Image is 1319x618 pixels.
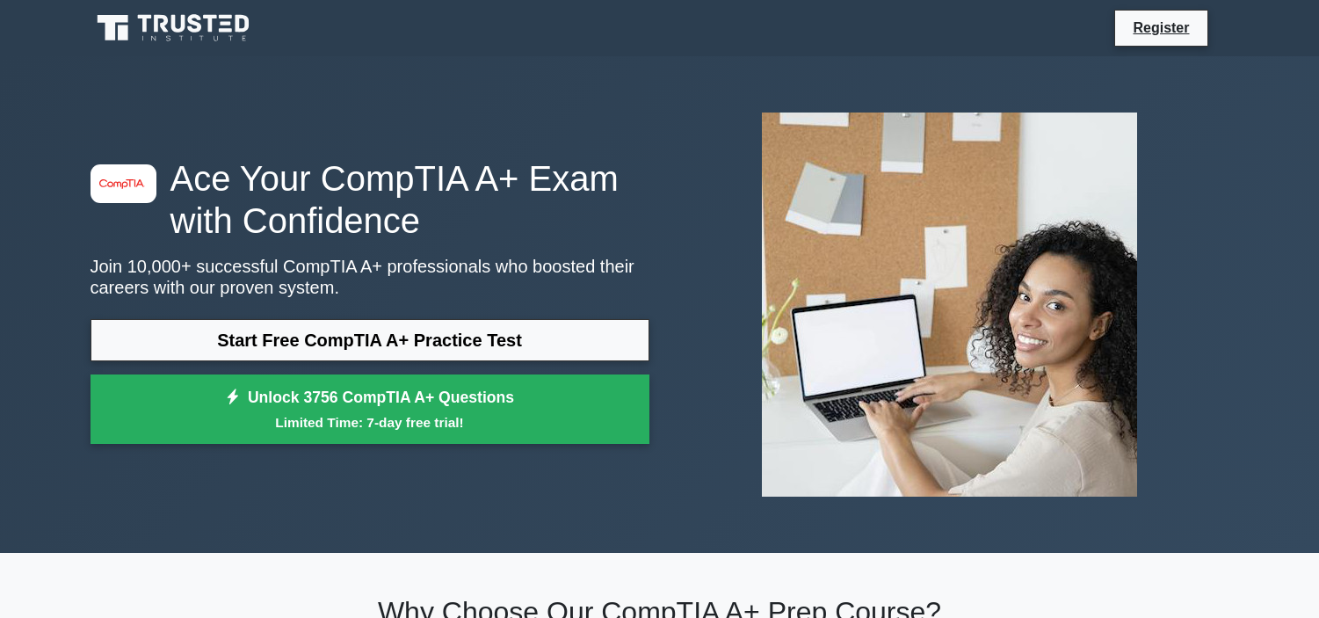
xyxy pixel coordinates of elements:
[91,157,649,242] h1: Ace Your CompTIA A+ Exam with Confidence
[112,412,627,433] small: Limited Time: 7-day free trial!
[91,319,649,361] a: Start Free CompTIA A+ Practice Test
[91,374,649,445] a: Unlock 3756 CompTIA A+ QuestionsLimited Time: 7-day free trial!
[1122,17,1199,39] a: Register
[91,256,649,298] p: Join 10,000+ successful CompTIA A+ professionals who boosted their careers with our proven system.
